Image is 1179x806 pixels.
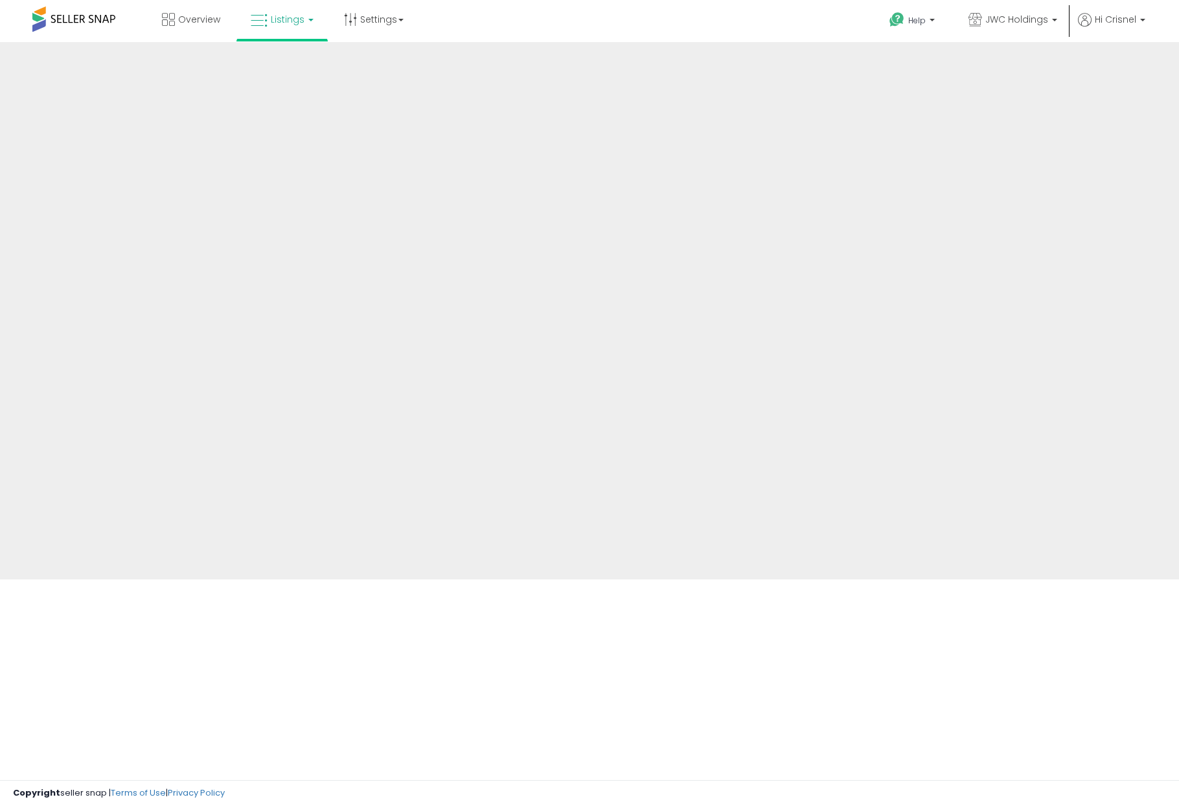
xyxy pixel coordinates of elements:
a: Hi Crisnel [1078,13,1145,42]
span: Hi Crisnel [1095,13,1136,26]
span: JWC Holdings [985,13,1048,26]
span: Help [908,15,926,26]
i: Get Help [889,12,905,28]
span: Overview [178,13,220,26]
span: Listings [271,13,304,26]
a: Help [879,2,948,42]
